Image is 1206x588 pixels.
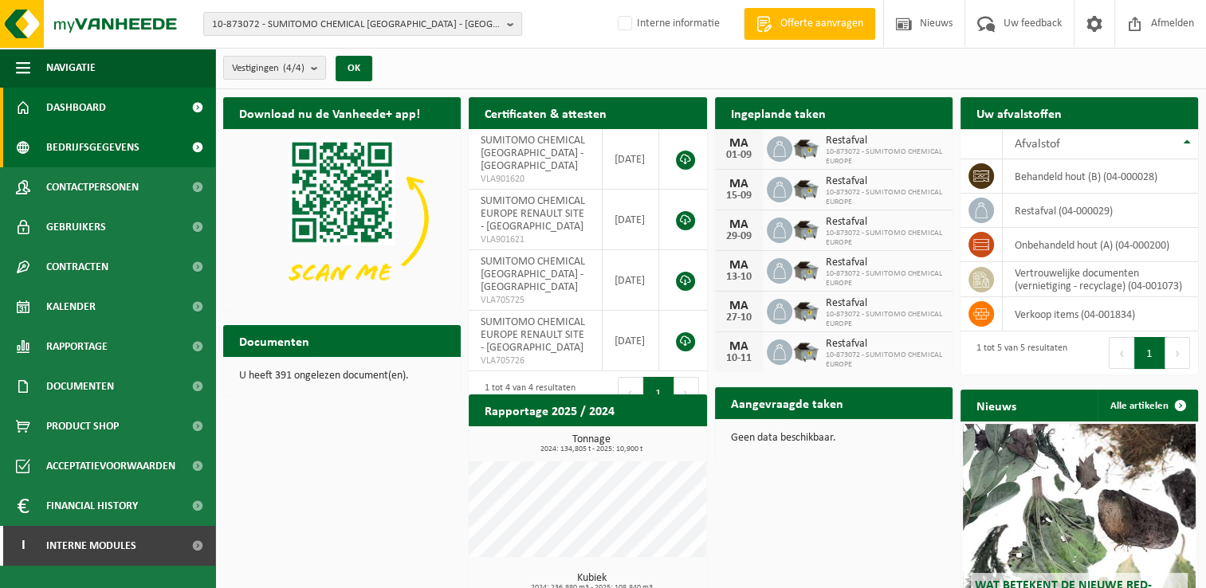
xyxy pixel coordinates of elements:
[776,16,867,32] span: Offerte aanvragen
[16,526,30,566] span: I
[715,387,859,418] h2: Aangevraagde taken
[603,129,660,190] td: [DATE]
[239,370,445,382] p: U heeft 391 ongelezen document(en).
[723,272,755,283] div: 13-10
[723,190,755,202] div: 15-09
[46,327,108,367] span: Rapportage
[826,257,945,269] span: Restafval
[723,340,755,353] div: MA
[481,233,589,246] span: VLA901621
[481,195,585,233] span: SUMITOMO CHEMICAL EUROPE RENAULT SITE - [GEOGRAPHIC_DATA]
[46,207,106,247] span: Gebruikers
[723,312,755,323] div: 27-10
[792,174,819,202] img: WB-5000-GAL-GY-01
[723,178,755,190] div: MA
[481,294,589,307] span: VLA705725
[46,526,136,566] span: Interne modules
[723,259,755,272] div: MA
[826,216,945,229] span: Restafval
[212,13,501,37] span: 10-873072 - SUMITOMO CHEMICAL [GEOGRAPHIC_DATA] - [GEOGRAPHIC_DATA]
[336,56,372,81] button: OK
[1015,138,1060,151] span: Afvalstof
[1003,159,1198,194] td: behandeld hout (B) (04-000028)
[615,12,720,36] label: Interne informatie
[960,390,1032,421] h2: Nieuws
[223,56,326,80] button: Vestigingen(4/4)
[792,296,819,323] img: WB-5000-GAL-GY-01
[481,135,585,172] span: SUMITOMO CHEMICAL [GEOGRAPHIC_DATA] - [GEOGRAPHIC_DATA]
[826,351,945,370] span: 10-873072 - SUMITOMO CHEMICAL EUROPE
[723,150,755,161] div: 01-09
[731,433,937,444] p: Geen data beschikbaar.
[46,247,108,287] span: Contracten
[744,8,875,40] a: Offerte aanvragen
[477,375,576,410] div: 1 tot 4 van 4 resultaten
[826,338,945,351] span: Restafval
[723,218,755,231] div: MA
[469,394,630,425] h2: Rapportage 2025 / 2024
[826,188,945,207] span: 10-873072 - SUMITOMO CHEMICAL EUROPE
[46,287,96,327] span: Kalender
[603,250,660,311] td: [DATE]
[46,446,175,486] span: Acceptatievoorwaarden
[603,311,660,371] td: [DATE]
[46,48,96,88] span: Navigatie
[1003,262,1198,297] td: vertrouwelijke documenten (vernietiging - recyclage) (04-001073)
[46,88,106,127] span: Dashboard
[223,97,436,128] h2: Download nu de Vanheede+ app!
[715,97,842,128] h2: Ingeplande taken
[46,127,139,167] span: Bedrijfsgegevens
[826,269,945,288] span: 10-873072 - SUMITOMO CHEMICAL EUROPE
[723,137,755,150] div: MA
[792,215,819,242] img: WB-5000-GAL-GY-01
[588,425,705,457] a: Bekijk rapportage
[826,135,945,147] span: Restafval
[203,12,522,36] button: 10-873072 - SUMITOMO CHEMICAL [GEOGRAPHIC_DATA] - [GEOGRAPHIC_DATA]
[826,229,945,248] span: 10-873072 - SUMITOMO CHEMICAL EUROPE
[481,355,589,367] span: VLA705726
[46,486,138,526] span: Financial History
[618,377,643,409] button: Previous
[1003,194,1198,228] td: restafval (04-000029)
[469,97,623,128] h2: Certificaten & attesten
[603,190,660,250] td: [DATE]
[643,377,674,409] button: 1
[1003,228,1198,262] td: onbehandeld hout (A) (04-000200)
[792,134,819,161] img: WB-5000-GAL-GY-01
[1098,390,1196,421] a: Alle artikelen
[968,335,1067,370] div: 1 tot 5 van 5 resultaten
[232,57,304,80] span: Vestigingen
[46,367,114,406] span: Documenten
[223,129,461,308] img: Download de VHEPlus App
[674,377,699,409] button: Next
[477,445,706,453] span: 2024: 134,805 t - 2025: 10,900 t
[481,316,585,354] span: SUMITOMO CHEMICAL EUROPE RENAULT SITE - [GEOGRAPHIC_DATA]
[481,173,589,186] span: VLA901620
[283,63,304,73] count: (4/4)
[723,300,755,312] div: MA
[723,353,755,364] div: 10-11
[826,175,945,188] span: Restafval
[46,167,139,207] span: Contactpersonen
[792,337,819,364] img: WB-5000-GAL-GY-01
[477,434,706,453] h3: Tonnage
[826,147,945,167] span: 10-873072 - SUMITOMO CHEMICAL EUROPE
[792,256,819,283] img: WB-5000-GAL-GY-01
[826,297,945,310] span: Restafval
[1109,337,1134,369] button: Previous
[1165,337,1190,369] button: Next
[1134,337,1165,369] button: 1
[826,310,945,329] span: 10-873072 - SUMITOMO CHEMICAL EUROPE
[960,97,1078,128] h2: Uw afvalstoffen
[481,256,585,293] span: SUMITOMO CHEMICAL [GEOGRAPHIC_DATA] - [GEOGRAPHIC_DATA]
[223,325,325,356] h2: Documenten
[1003,297,1198,331] td: verkoop items (04-001834)
[46,406,119,446] span: Product Shop
[723,231,755,242] div: 29-09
